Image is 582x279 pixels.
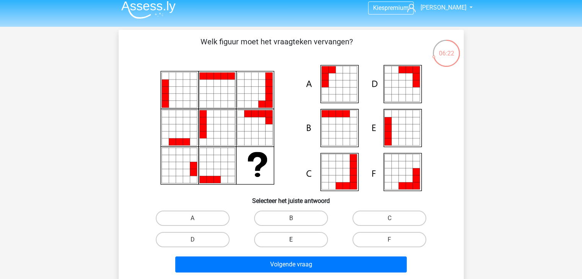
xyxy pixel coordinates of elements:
h6: Selecteer het juiste antwoord [131,191,452,204]
a: Kiespremium [368,3,413,13]
button: Volgende vraag [175,256,407,273]
img: Assessly [121,1,176,19]
div: 06:22 [432,39,461,58]
label: A [156,211,230,226]
span: Kies [373,4,385,11]
label: E [254,232,328,247]
label: C [352,211,426,226]
label: D [156,232,230,247]
a: [PERSON_NAME] [404,3,467,12]
label: F [352,232,426,247]
label: B [254,211,328,226]
p: Welk figuur moet het vraagteken vervangen? [131,36,423,59]
span: [PERSON_NAME] [420,4,466,11]
span: premium [385,4,409,11]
